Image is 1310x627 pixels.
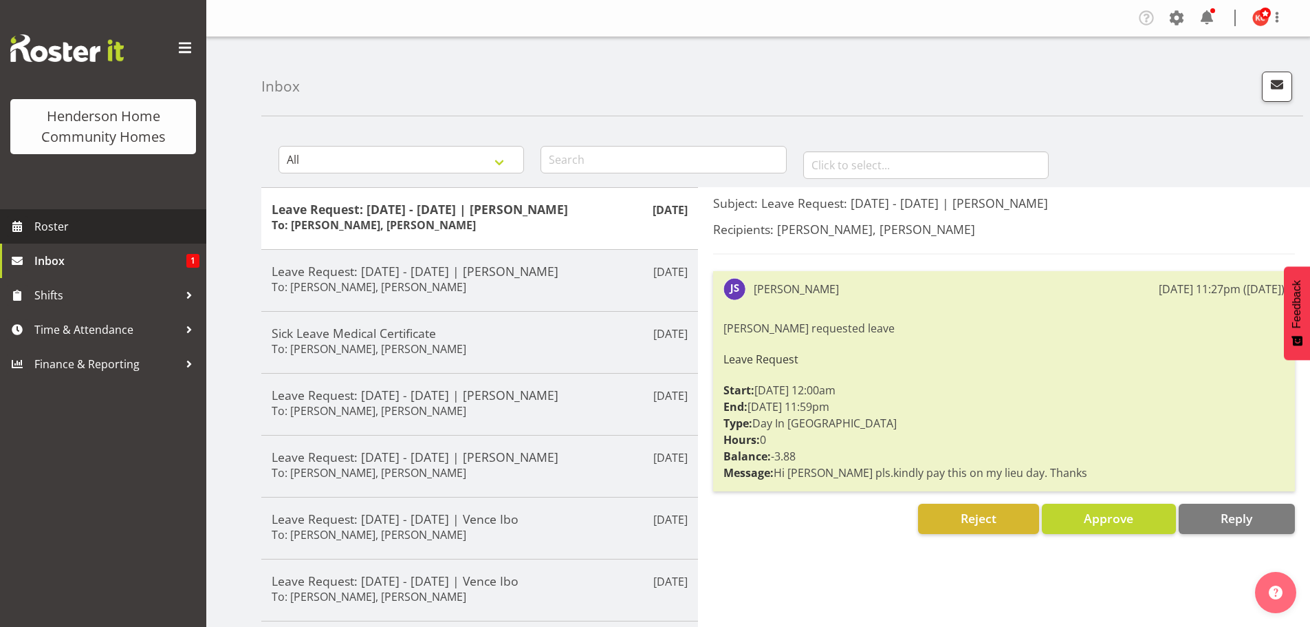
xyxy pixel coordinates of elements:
span: Approve [1084,510,1133,527]
p: [DATE] [653,449,688,466]
h6: To: [PERSON_NAME], [PERSON_NAME] [272,404,466,418]
button: Reply [1179,504,1295,534]
span: 1 [186,254,199,268]
button: Approve [1042,504,1176,534]
div: [DATE] 11:27pm ([DATE]) [1159,281,1285,297]
h5: Leave Request: [DATE] - [DATE] | Vence Ibo [272,511,688,527]
p: [DATE] [653,387,688,404]
h5: Subject: Leave Request: [DATE] - [DATE] | [PERSON_NAME] [713,195,1295,211]
input: Search [541,146,786,173]
p: [DATE] [653,202,688,218]
p: [DATE] [653,264,688,280]
strong: Balance: [723,449,771,464]
input: Click to select... [803,151,1049,179]
img: janeth-sison8531.jpg [723,278,745,300]
span: Finance & Reporting [34,354,179,374]
h5: Leave Request: [DATE] - [DATE] | [PERSON_NAME] [272,387,688,403]
h5: Leave Request: [DATE] - [DATE] | [PERSON_NAME] [272,449,688,465]
h6: Leave Request [723,353,1285,365]
p: [DATE] [653,573,688,590]
h5: Sick Leave Medical Certificate [272,326,688,341]
strong: Hours: [723,432,760,447]
h5: Recipients: [PERSON_NAME], [PERSON_NAME] [713,222,1295,237]
span: Feedback [1291,280,1303,328]
span: Shifts [34,285,179,306]
span: Inbox [34,251,186,271]
button: Feedback - Show survey [1284,266,1310,360]
strong: Type: [723,416,752,431]
div: [PERSON_NAME] requested leave [DATE] 12:00am [DATE] 11:59pm Day In [GEOGRAPHIC_DATA] 0 -3.88 Hi [... [723,317,1285,485]
div: [PERSON_NAME] [754,281,839,297]
strong: Message: [723,465,774,480]
h6: To: [PERSON_NAME], [PERSON_NAME] [272,342,466,356]
button: Reject [918,504,1038,534]
span: Roster [34,216,199,237]
h6: To: [PERSON_NAME], [PERSON_NAME] [272,218,476,232]
h6: To: [PERSON_NAME], [PERSON_NAME] [272,466,466,480]
h6: To: [PERSON_NAME], [PERSON_NAME] [272,280,466,294]
p: [DATE] [653,511,688,528]
h5: Leave Request: [DATE] - [DATE] | [PERSON_NAME] [272,202,688,217]
strong: Start: [723,383,754,398]
span: Reject [961,510,996,527]
h4: Inbox [261,78,300,94]
img: kirsty-crossley8517.jpg [1252,10,1269,26]
span: Time & Attendance [34,319,179,340]
h6: To: [PERSON_NAME], [PERSON_NAME] [272,528,466,542]
h5: Leave Request: [DATE] - [DATE] | [PERSON_NAME] [272,264,688,279]
p: [DATE] [653,326,688,342]
strong: End: [723,399,747,414]
div: Henderson Home Community Homes [24,106,182,147]
h5: Leave Request: [DATE] - [DATE] | Vence Ibo [272,573,688,588]
img: Rosterit website logo [10,34,124,62]
h6: To: [PERSON_NAME], [PERSON_NAME] [272,590,466,604]
img: help-xxl-2.png [1269,586,1282,599]
span: Reply [1221,510,1252,527]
